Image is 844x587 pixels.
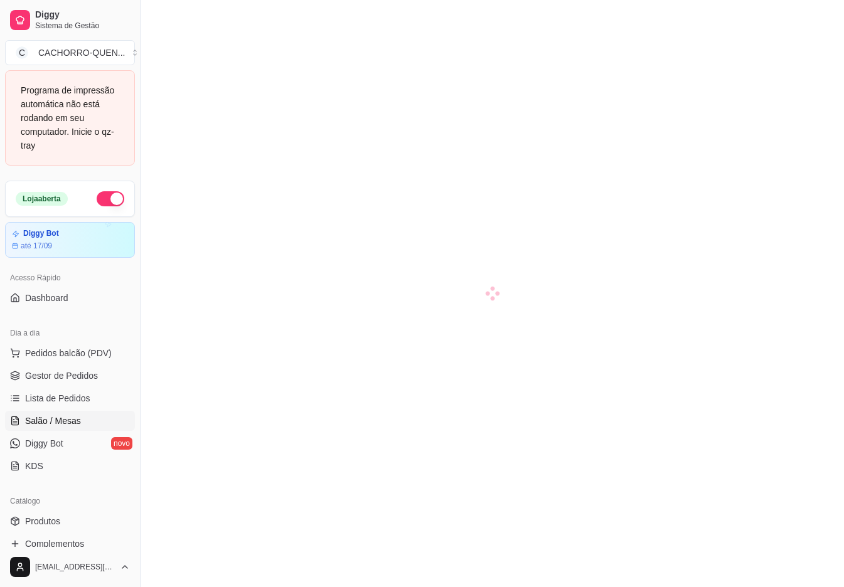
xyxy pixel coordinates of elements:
[5,491,135,511] div: Catálogo
[5,388,135,408] a: Lista de Pedidos
[97,191,124,206] button: Alterar Status
[5,456,135,476] a: KDS
[35,562,115,572] span: [EMAIL_ADDRESS][DOMAIN_NAME]
[5,343,135,363] button: Pedidos balcão (PDV)
[5,411,135,431] a: Salão / Mesas
[5,40,135,65] button: Select a team
[25,515,60,527] span: Produtos
[25,537,84,550] span: Complementos
[25,460,43,472] span: KDS
[5,268,135,288] div: Acesso Rápido
[25,369,98,382] span: Gestor de Pedidos
[5,366,135,386] a: Gestor de Pedidos
[25,415,81,427] span: Salão / Mesas
[5,534,135,554] a: Complementos
[38,46,125,59] div: CACHORRO-QUEN ...
[5,552,135,582] button: [EMAIL_ADDRESS][DOMAIN_NAME]
[25,392,90,405] span: Lista de Pedidos
[25,347,112,359] span: Pedidos balcão (PDV)
[5,288,135,308] a: Dashboard
[25,437,63,450] span: Diggy Bot
[5,5,135,35] a: DiggySistema de Gestão
[16,192,68,206] div: Loja aberta
[35,21,130,31] span: Sistema de Gestão
[5,222,135,258] a: Diggy Botaté 17/09
[35,9,130,21] span: Diggy
[5,433,135,453] a: Diggy Botnovo
[21,241,52,251] article: até 17/09
[21,83,119,152] div: Programa de impressão automática não está rodando em seu computador. Inicie o qz-tray
[16,46,28,59] span: C
[5,511,135,531] a: Produtos
[25,292,68,304] span: Dashboard
[23,229,59,238] article: Diggy Bot
[5,323,135,343] div: Dia a dia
